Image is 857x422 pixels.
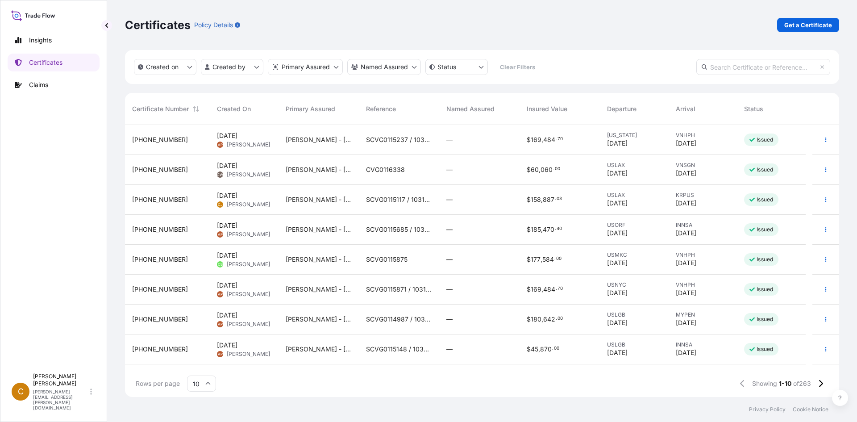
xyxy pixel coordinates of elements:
span: , [538,346,540,352]
span: [DATE] [217,251,237,260]
p: Issued [757,226,773,233]
span: AP [218,320,223,329]
span: [PHONE_NUMBER] [132,315,188,324]
span: $ [527,167,531,173]
span: Status [744,104,763,113]
span: 887 [543,196,554,203]
span: . [556,138,557,141]
span: INNSA [676,221,730,229]
span: [PERSON_NAME] [227,351,270,358]
span: Rows per page [136,379,180,388]
span: — [446,345,453,354]
span: , [541,256,542,263]
span: [DATE] [607,348,628,357]
span: Departure [607,104,637,113]
a: Get a Certificate [777,18,839,32]
p: Certificates [125,18,191,32]
span: VNHPH [676,132,730,139]
span: — [446,195,453,204]
span: , [539,167,541,173]
span: AP [218,290,223,299]
a: Certificates [8,54,100,71]
a: Privacy Policy [749,406,786,413]
span: USLAX [607,192,661,199]
span: AP [218,140,223,149]
span: CJ [218,200,223,209]
span: Primary Assured [286,104,335,113]
span: 158 [531,196,541,203]
span: Showing [752,379,777,388]
span: [PERSON_NAME] [227,321,270,328]
span: [PERSON_NAME] - [GEOGRAPHIC_DATA] [286,315,352,324]
span: $ [527,316,531,322]
span: MYPEN [676,311,730,318]
span: Reference [366,104,396,113]
span: SCVG0115237 / 1031044 [366,135,432,144]
span: CB [218,260,223,269]
span: SCVG0114987 / 1030393 [366,315,432,324]
span: 1-10 [779,379,791,388]
p: Created by [212,63,245,71]
button: Sort [191,104,201,114]
span: USLAX [607,162,661,169]
span: — [446,165,453,174]
span: [PERSON_NAME] - [GEOGRAPHIC_DATA] [286,345,352,354]
p: Clear Filters [500,63,535,71]
span: SCVG0115875 [366,255,408,264]
p: Issued [757,196,773,203]
span: , [541,196,543,203]
span: . [555,197,556,201]
p: [PERSON_NAME][EMAIL_ADDRESS][PERSON_NAME][DOMAIN_NAME] [33,389,88,410]
span: — [446,315,453,324]
span: 00 [557,317,563,320]
p: Claims [29,80,48,89]
span: 00 [554,347,559,350]
span: [DATE] [607,259,628,267]
a: Insights [8,31,100,49]
span: [PHONE_NUMBER] [132,195,188,204]
span: [PERSON_NAME] - [GEOGRAPHIC_DATA] [286,255,352,264]
span: [DATE] [217,161,237,170]
p: Get a Certificate [784,21,832,29]
span: 169 [531,137,541,143]
span: 00 [556,257,562,260]
p: [PERSON_NAME] [PERSON_NAME] [33,373,88,387]
p: Status [437,63,456,71]
span: 177 [531,256,541,263]
span: 642 [543,316,555,322]
span: [PERSON_NAME] - [GEOGRAPHIC_DATA] [286,285,352,294]
p: Named Assured [361,63,408,71]
span: [DATE] [676,199,696,208]
span: [DATE] [217,191,237,200]
span: VNSGN [676,162,730,169]
span: . [555,227,556,230]
p: Cookie Notice [793,406,828,413]
span: $ [527,286,531,292]
span: [PERSON_NAME] - [GEOGRAPHIC_DATA] [286,165,352,174]
span: KRPUS [676,192,730,199]
p: Issued [757,136,773,143]
span: USLGB [607,311,661,318]
span: [DATE] [676,288,696,297]
p: Issued [757,286,773,293]
span: Certificate Number [132,104,189,113]
span: Named Assured [446,104,495,113]
span: [DATE] [607,199,628,208]
span: CVG0116338 [366,165,405,174]
span: 185 [531,226,541,233]
span: $ [527,226,531,233]
span: . [556,317,557,320]
span: [DATE] [217,281,237,290]
span: [DATE] [607,318,628,327]
span: 484 [543,137,555,143]
span: — [446,135,453,144]
span: $ [527,256,531,263]
span: . [556,287,557,290]
span: CW [217,170,223,179]
span: [PHONE_NUMBER] [132,165,188,174]
span: 169 [531,286,541,292]
span: [PERSON_NAME] - [GEOGRAPHIC_DATA] [286,195,352,204]
span: Created On [217,104,251,113]
span: [DATE] [676,169,696,178]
